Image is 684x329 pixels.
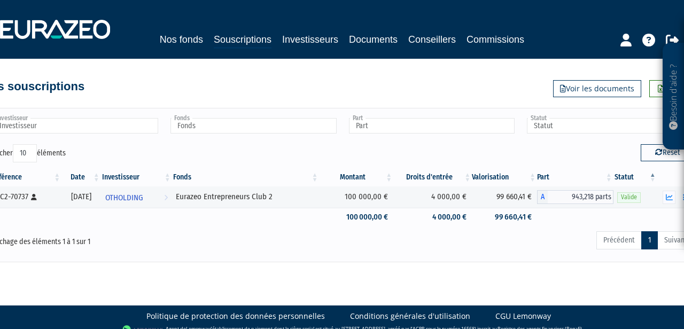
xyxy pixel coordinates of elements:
[472,186,537,208] td: 99 660,41 €
[393,168,472,186] th: Droits d'entrée: activer pour trier la colonne par ordre croissant
[105,188,143,208] span: OTHOLDING
[467,32,524,47] a: Commissions
[537,168,613,186] th: Part: activer pour trier la colonne par ordre croissant
[617,192,641,202] span: Valide
[495,311,551,322] a: CGU Lemonway
[320,168,394,186] th: Montant: activer pour trier la colonne par ordre croissant
[61,168,101,186] th: Date: activer pour trier la colonne par ordre croissant
[214,32,271,49] a: Souscriptions
[553,80,641,97] a: Voir les documents
[393,208,472,226] td: 4 000,00 €
[31,194,37,200] i: [Français] Personne physique
[320,208,394,226] td: 100 000,00 €
[350,311,470,322] a: Conditions générales d'utilisation
[393,186,472,208] td: 4 000,00 €
[537,190,548,204] span: A
[613,168,657,186] th: Statut : activer pour trier la colonne par ordre d&eacute;croissant
[641,231,658,249] a: 1
[349,32,398,47] a: Documents
[164,188,168,208] i: Voir l'investisseur
[472,208,537,226] td: 99 660,41 €
[176,191,316,202] div: Eurazeo Entrepreneurs Club 2
[160,32,203,47] a: Nos fonds
[408,32,456,47] a: Conseillers
[537,190,613,204] div: A - Eurazeo Entrepreneurs Club 2
[101,168,172,186] th: Investisseur: activer pour trier la colonne par ordre croissant
[320,186,394,208] td: 100 000,00 €
[65,191,97,202] div: [DATE]
[472,168,537,186] th: Valorisation: activer pour trier la colonne par ordre croissant
[146,311,325,322] a: Politique de protection des données personnelles
[548,190,613,204] span: 943,218 parts
[282,32,338,47] a: Investisseurs
[13,144,37,162] select: Afficheréléments
[172,168,320,186] th: Fonds: activer pour trier la colonne par ordre croissant
[101,186,172,208] a: OTHOLDING
[667,49,680,145] p: Besoin d'aide ?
